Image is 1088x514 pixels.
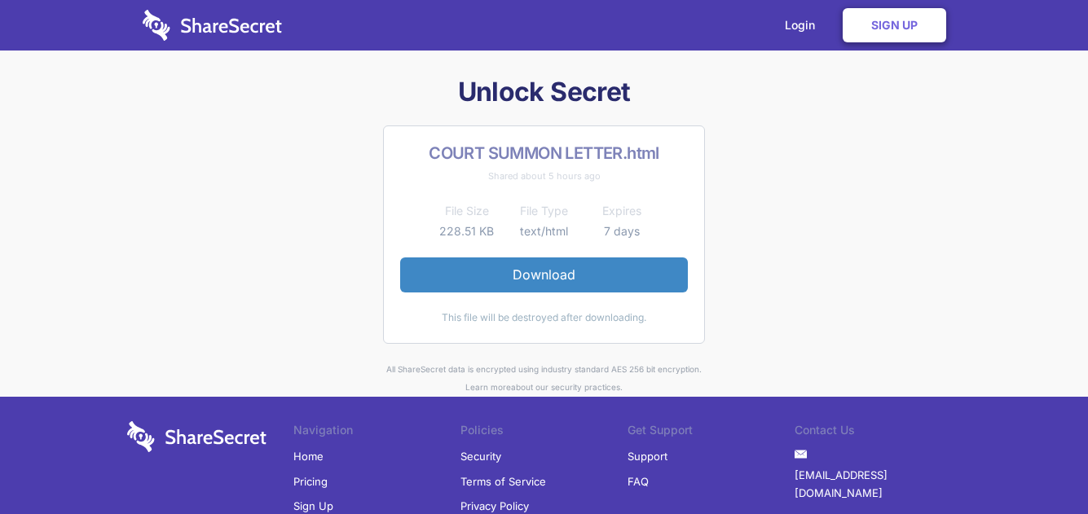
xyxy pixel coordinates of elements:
[143,10,282,41] img: logo-wordmark-white-trans-d4663122ce5f474addd5e946df7df03e33cb6a1c49d2221995e7729f52c070b2.svg
[465,382,511,392] a: Learn more
[460,469,546,494] a: Terms of Service
[400,309,688,327] div: This file will be destroyed after downloading.
[505,222,583,241] td: text/html
[843,8,946,42] a: Sign Up
[460,421,628,444] li: Policies
[628,421,795,444] li: Get Support
[400,257,688,292] a: Download
[293,469,328,494] a: Pricing
[400,167,688,185] div: Shared about 5 hours ago
[505,201,583,221] th: File Type
[583,222,660,241] td: 7 days
[293,444,324,468] a: Home
[121,360,968,397] div: All ShareSecret data is encrypted using industry standard AES 256 bit encryption. about our secur...
[293,421,460,444] li: Navigation
[795,463,962,506] a: [EMAIL_ADDRESS][DOMAIN_NAME]
[628,444,667,468] a: Support
[121,75,968,109] h1: Unlock Secret
[127,421,266,452] img: logo-wordmark-white-trans-d4663122ce5f474addd5e946df7df03e33cb6a1c49d2221995e7729f52c070b2.svg
[795,421,962,444] li: Contact Us
[428,222,505,241] td: 228.51 KB
[583,201,660,221] th: Expires
[428,201,505,221] th: File Size
[628,469,649,494] a: FAQ
[400,143,688,164] h2: COURT SUMMON LETTER.html
[460,444,501,468] a: Security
